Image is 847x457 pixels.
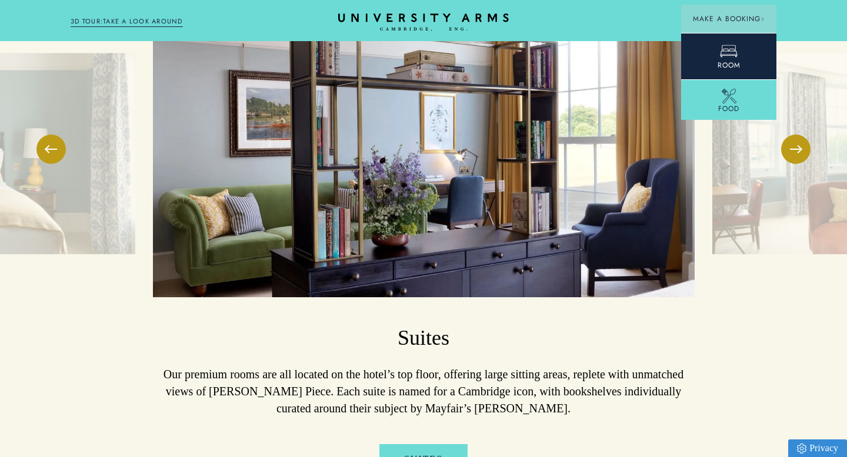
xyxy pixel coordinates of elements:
button: Next Slide [781,135,811,164]
span: Food [718,103,739,114]
img: Arrow icon [761,17,765,21]
a: Privacy [788,439,847,457]
a: Room [681,33,776,79]
a: 3D TOUR:TAKE A LOOK AROUND [71,16,183,27]
p: Our premium rooms are all located on the hotel’s top floor, offering large sitting areas, replete... [153,366,695,416]
span: Room [718,60,741,70]
button: Previous Slide [36,135,66,164]
h3: Suites [153,324,695,352]
button: Make a BookingArrow icon [681,5,776,33]
a: Home [338,14,509,32]
a: Food [681,79,776,123]
img: image-16d3a6ac431cf42a64b61584ac5132bc544a5711-8192x6140-jpg [153,10,695,297]
span: Make a Booking [693,14,765,24]
img: Privacy [797,443,806,453]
